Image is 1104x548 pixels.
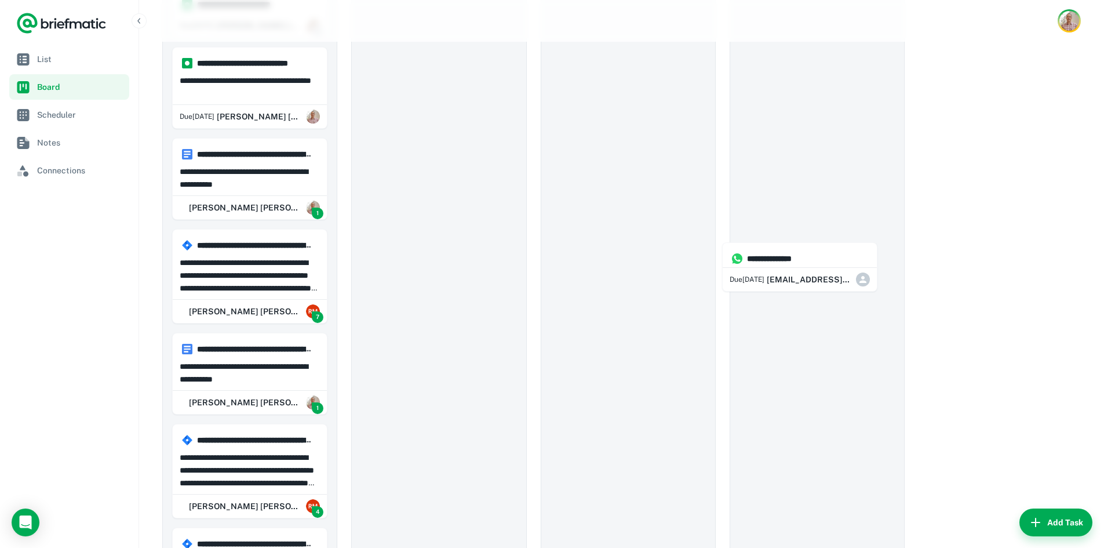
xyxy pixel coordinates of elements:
button: Account button [1058,9,1081,32]
a: Notes [9,130,129,155]
span: List [37,53,125,66]
a: Connections [9,158,129,183]
button: Add Task [1019,509,1092,536]
span: Connections [37,164,125,177]
img: Rob Mark [1059,11,1079,31]
div: Open Intercom Messenger [12,509,39,536]
a: Scheduler [9,102,129,128]
a: Board [9,74,129,100]
span: Notes [37,136,125,149]
a: Logo [16,12,107,35]
span: Scheduler [37,108,125,121]
a: List [9,46,129,72]
span: Board [37,81,125,93]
